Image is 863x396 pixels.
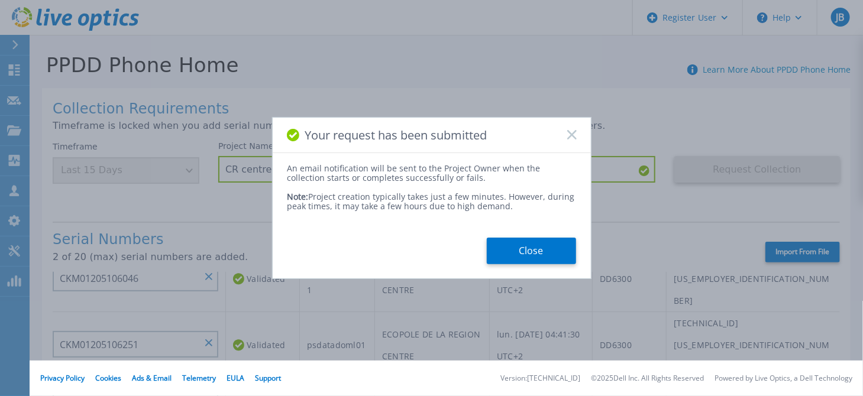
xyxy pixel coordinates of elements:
div: An email notification will be sent to the Project Owner when the collection starts or completes s... [287,164,576,183]
a: Telemetry [182,373,216,383]
li: Version: [TECHNICAL_ID] [500,375,580,382]
button: Close [487,238,576,264]
span: Your request has been submitted [305,128,487,142]
li: Powered by Live Optics, a Dell Technology [715,375,852,382]
div: Project creation typically takes just a few minutes. However, during peak times, it may take a fe... [287,183,576,211]
span: Note: [287,191,309,202]
a: Ads & Email [132,373,172,383]
a: Support [255,373,281,383]
a: Privacy Policy [40,373,85,383]
a: Cookies [95,373,121,383]
a: EULA [227,373,244,383]
li: © 2025 Dell Inc. All Rights Reserved [591,375,704,382]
